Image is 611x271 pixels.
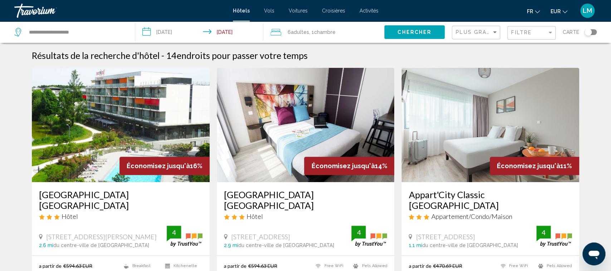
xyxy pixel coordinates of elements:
span: [STREET_ADDRESS] [416,233,475,241]
button: Filter [507,26,556,40]
span: [STREET_ADDRESS][PERSON_NAME] [46,233,157,241]
h1: Résultats de la recherche d'hôtel [32,50,160,61]
span: a partir de [39,263,62,269]
img: Hotel image [32,68,210,182]
img: Hotel image [401,68,579,182]
li: Free WiFi [497,263,534,269]
span: Plus grandes économies [456,29,541,35]
button: Change currency [551,6,567,16]
button: Change language [527,6,540,16]
mat-select: Sort by [456,30,498,36]
li: Pets Allowed [534,263,572,269]
li: Kitchenette [161,263,202,269]
span: - [161,50,164,61]
a: Vols [264,8,274,14]
a: Voitures [289,8,308,14]
span: 1.1 mi [409,242,422,248]
span: Chambre [314,29,336,35]
img: trustyou-badge.svg [536,226,572,247]
span: Économisez jusqu'à [311,162,375,170]
del: €594.63 EUR [248,263,277,269]
h2: 14 [166,50,308,61]
del: €470.69 EUR [433,263,462,269]
span: 2.6 mi [39,242,53,248]
img: Hotel image [217,68,395,182]
button: Toggle map [579,29,597,35]
div: 3 star Hotel [224,212,387,220]
div: 4 [536,228,551,237]
a: Activités [360,8,378,14]
span: Adultes [291,29,309,35]
a: Travorium [14,4,226,18]
span: Filtre [511,30,532,35]
div: 14% [304,157,394,175]
button: Check-in date: Sep 26, 2025 Check-out date: Sep 29, 2025 [135,21,263,43]
del: €594.63 EUR [63,263,92,269]
span: Hôtel [62,212,78,220]
span: fr [527,9,533,14]
div: 4 [351,228,366,237]
iframe: Bouton de lancement de la fenêtre de messagerie [582,242,605,265]
a: Appart'City Classic [GEOGRAPHIC_DATA] [409,189,572,211]
a: Croisières [322,8,345,14]
span: 6 [288,27,309,37]
span: 2.9 mi [224,242,238,248]
div: 3 star Hotel [39,212,202,220]
span: du centre-ville de [GEOGRAPHIC_DATA] [53,242,149,248]
span: Économisez jusqu'à [497,162,560,170]
span: a partir de [409,263,431,269]
div: 16% [119,157,210,175]
button: User Menu [578,3,597,18]
div: 3 star Apartment [409,212,572,220]
span: du centre-ville de [GEOGRAPHIC_DATA] [422,242,518,248]
span: [STREET_ADDRESS] [231,233,290,241]
span: EUR [551,9,561,14]
a: [GEOGRAPHIC_DATA] [GEOGRAPHIC_DATA] [39,189,202,211]
a: [GEOGRAPHIC_DATA] [GEOGRAPHIC_DATA] [224,189,387,211]
span: du centre-ville de [GEOGRAPHIC_DATA] [238,242,334,248]
span: Carte [563,27,579,37]
span: Économisez jusqu'à [127,162,190,170]
span: , 1 [309,27,336,37]
li: Breakfast [120,263,161,269]
img: trustyou-badge.svg [351,226,387,247]
div: 4 [167,228,181,237]
button: Travelers: 6 adults, 0 children [263,21,384,43]
div: 11% [490,157,579,175]
a: Hôtels [233,8,250,14]
li: Free WiFi [312,263,350,269]
span: Appartement/Condo/Maison [431,212,512,220]
span: Chercher [397,30,431,35]
img: trustyou-badge.svg [167,226,202,247]
li: Pets Allowed [350,263,387,269]
span: Hôtel [246,212,263,220]
span: LM [583,7,592,14]
button: Chercher [384,25,445,39]
span: endroits pour passer votre temps [177,50,308,61]
span: a partir de [224,263,246,269]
